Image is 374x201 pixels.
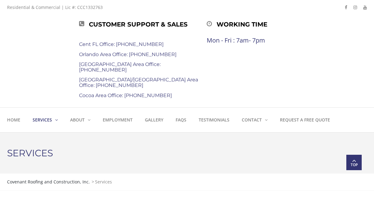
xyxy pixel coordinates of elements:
a: Request a Free Quote [274,108,336,132]
a: Cent FL Office: [PHONE_NUMBER] [79,41,164,47]
span: Covenant Roofing and Construction, Inc. [7,179,90,185]
strong: Testimonials [199,117,229,123]
a: Top [346,155,362,170]
strong: Employment [103,117,133,123]
a: About [64,108,97,132]
a: [GEOGRAPHIC_DATA] Area Office: [PHONE_NUMBER] [79,61,161,73]
a: Covenant Roofing and Construction, Inc. [7,179,91,185]
div: Working time [207,19,334,30]
a: Employment [97,108,139,132]
strong: Services [33,117,52,123]
div: Mon - Fri : 7am- 7pm [207,37,334,44]
strong: FAQs [176,117,186,123]
a: Testimonials [193,108,236,132]
strong: About [70,117,85,123]
div: Customer Support & Sales [79,19,207,30]
span: Top [346,162,362,168]
strong: Home [7,117,20,123]
strong: Gallery [145,117,163,123]
a: Home [7,108,26,132]
strong: Request a Free Quote [280,117,330,123]
a: Gallery [139,108,169,132]
a: [GEOGRAPHIC_DATA]/[GEOGRAPHIC_DATA] Area Office: [PHONE_NUMBER] [79,77,198,88]
div: > [7,178,367,186]
a: Services [26,108,64,132]
a: Orlando Area Office: [PHONE_NUMBER] [79,51,177,57]
img: Covenant Roofing and Construction, Inc. [7,40,68,82]
a: Cocoa Area Office: [PHONE_NUMBER] [79,92,172,98]
strong: Contact [242,117,262,123]
a: FAQs [169,108,193,132]
a: Contact [236,108,274,132]
span: Services [95,179,112,185]
h1: Services [7,142,367,164]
